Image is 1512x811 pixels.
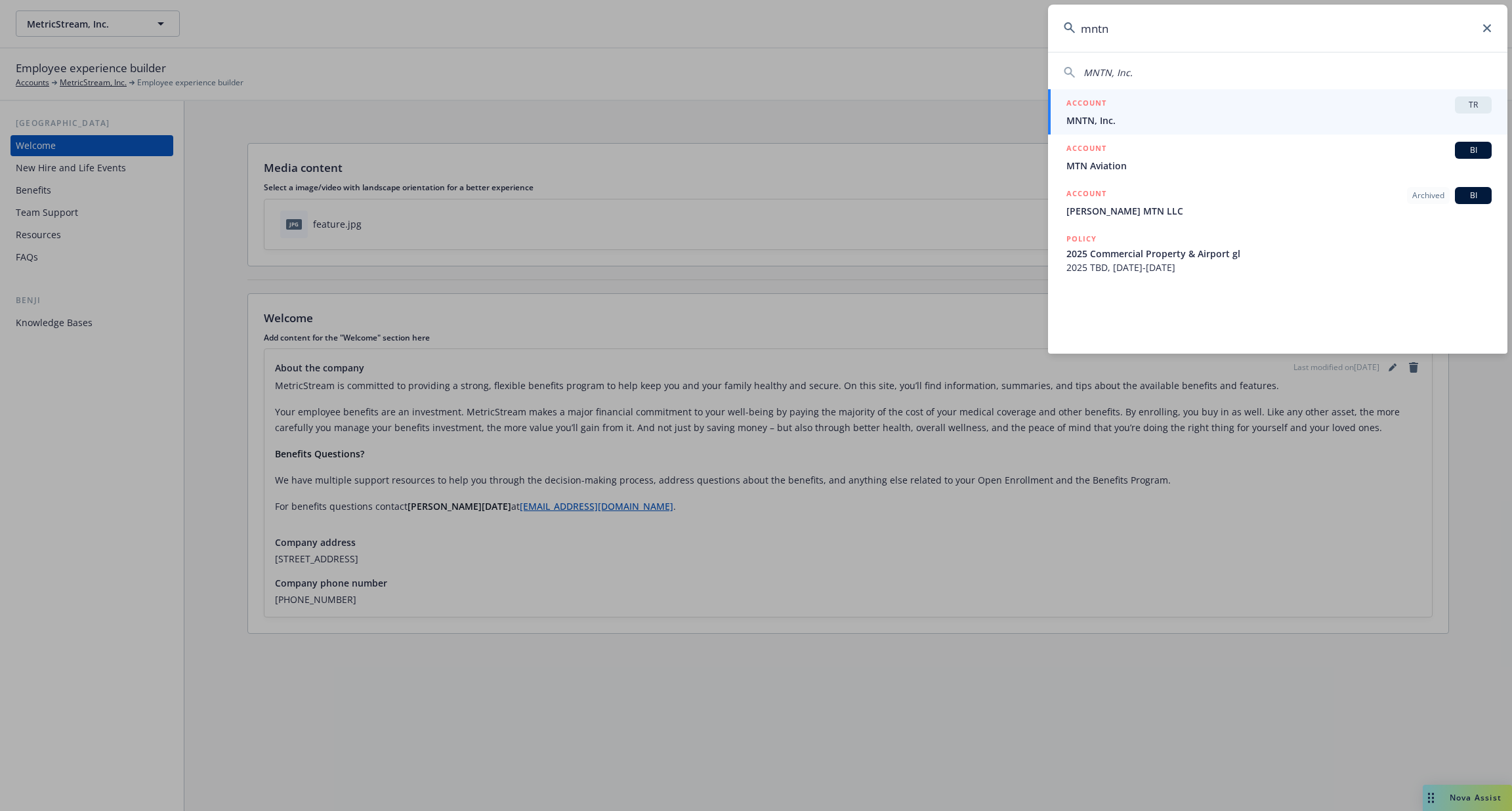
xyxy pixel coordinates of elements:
[1066,96,1106,112] h5: ACCOUNT
[1066,114,1492,127] span: MNTN, Inc.
[1066,142,1106,157] h5: ACCOUNT
[1460,99,1486,111] span: TR
[1066,247,1492,260] span: 2025 Commercial Property & Airport gl
[1048,180,1507,225] a: ACCOUNTArchivedBI[PERSON_NAME] MTN LLC
[1066,260,1492,274] span: 2025 TBD, [DATE]-[DATE]
[1083,66,1133,79] span: MNTN, Inc.
[1460,144,1486,156] span: BI
[1412,190,1444,201] span: Archived
[1048,89,1507,135] a: ACCOUNTTRMNTN, Inc.
[1066,159,1492,173] span: MTN Aviation
[1048,225,1507,281] a: POLICY2025 Commercial Property & Airport gl2025 TBD, [DATE]-[DATE]
[1066,187,1106,203] h5: ACCOUNT
[1066,204,1492,218] span: [PERSON_NAME] MTN LLC
[1066,232,1097,245] h5: POLICY
[1460,190,1486,201] span: BI
[1048,5,1507,52] input: Search...
[1048,135,1507,180] a: ACCOUNTBIMTN Aviation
